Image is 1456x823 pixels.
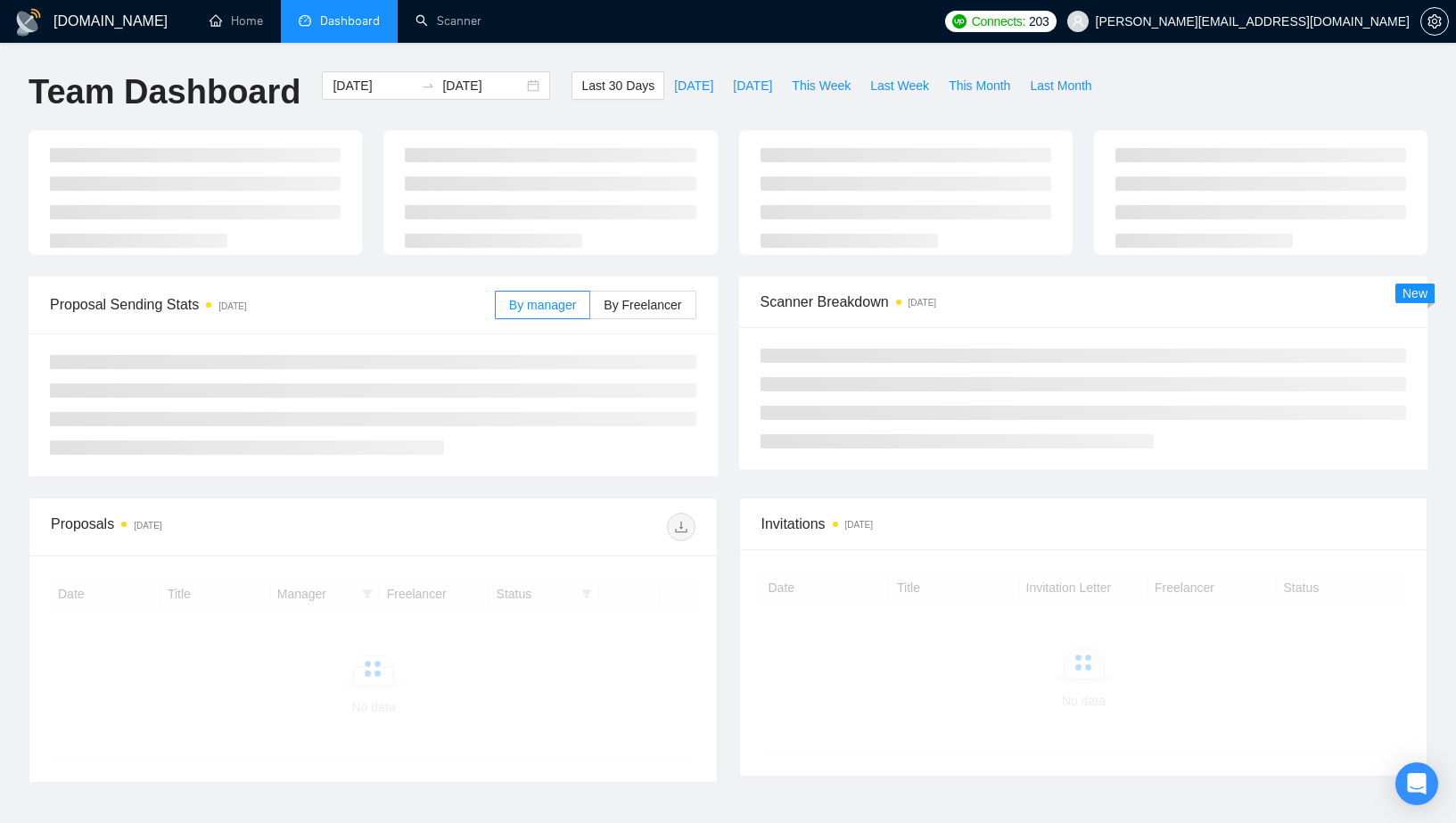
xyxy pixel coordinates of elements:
[218,301,246,311] time: [DATE]
[1403,286,1427,300] span: New
[210,13,263,29] a: homeHome
[1395,762,1438,805] div: Open Intercom Messenger
[792,76,851,95] span: This Week
[733,76,772,95] span: [DATE]
[509,298,576,312] span: By manager
[860,71,939,100] button: Last Week
[870,76,929,95] span: Last Week
[674,76,713,95] span: [DATE]
[572,71,664,100] button: Last 30 Days
[1420,14,1449,29] a: setting
[14,8,43,37] img: logo
[1029,12,1049,31] span: 203
[299,14,311,27] span: dashboard
[581,76,654,95] span: Last 30 Days
[421,78,435,93] span: to
[1030,76,1091,95] span: Last Month
[333,76,414,95] input: Start date
[442,76,523,95] input: End date
[909,298,936,308] time: [DATE]
[723,71,782,100] button: [DATE]
[952,14,967,29] img: upwork-logo.png
[1072,15,1084,28] span: user
[1421,14,1448,29] span: setting
[782,71,860,100] button: This Week
[761,291,1407,313] span: Scanner Breakdown
[415,13,481,29] a: searchScanner
[939,71,1020,100] button: This Month
[845,520,873,530] time: [DATE]
[51,513,373,541] div: Proposals
[1020,71,1101,100] button: Last Month
[29,71,300,113] h1: Team Dashboard
[604,298,681,312] span: By Freelancer
[320,13,380,29] span: Dashboard
[664,71,723,100] button: [DATE]
[134,521,161,531] time: [DATE]
[761,513,1406,535] span: Invitations
[972,12,1025,31] span: Connects:
[421,78,435,93] span: swap-right
[50,293,495,316] span: Proposal Sending Stats
[1420,7,1449,36] button: setting
[949,76,1010,95] span: This Month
